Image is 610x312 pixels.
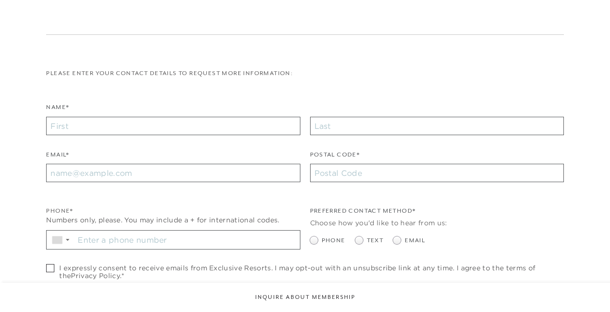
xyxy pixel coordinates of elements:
[322,236,346,245] span: Phone
[71,271,119,280] a: Privacy Policy
[46,103,69,117] label: Name*
[310,206,416,220] legend: Preferred Contact Method*
[310,117,564,135] input: Last
[367,236,384,245] span: Text
[74,231,299,249] input: Enter a phone number
[46,215,300,225] div: Numbers only, please. You may include a + for international codes.
[572,12,584,18] button: Open navigation
[310,218,564,228] div: Choose how you'd like to hear from us:
[47,231,74,249] div: Country Code Selector
[46,117,300,135] input: First
[310,150,360,164] label: Postal Code*
[59,264,563,280] span: I expressly consent to receive emails from Exclusive Resorts. I may opt-out with an unsubscribe l...
[46,150,69,164] label: Email*
[46,69,563,78] p: Please enter your contact details to request more information:
[310,164,564,182] input: Postal Code
[46,164,300,182] input: name@example.com
[405,236,425,245] span: Email
[65,237,71,243] span: ▼
[46,206,300,216] div: Phone*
